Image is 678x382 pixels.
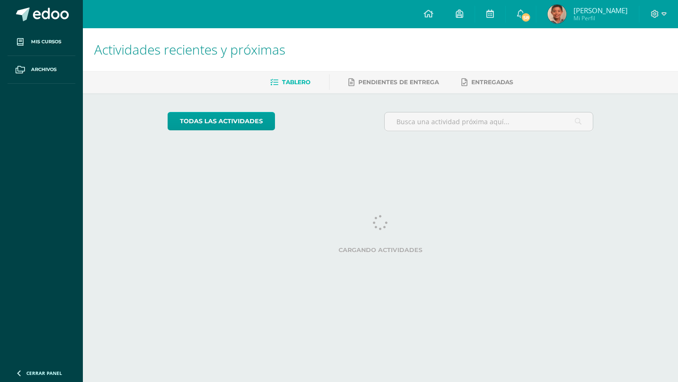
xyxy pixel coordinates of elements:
span: Actividades recientes y próximas [94,40,285,58]
span: Pendientes de entrega [358,79,439,86]
span: Entregadas [471,79,513,86]
span: Cerrar panel [26,370,62,376]
span: Mi Perfil [573,14,628,22]
span: Archivos [31,66,56,73]
img: 87e4f8b8101cc1b9d8610cd423a805a2.png [548,5,566,24]
input: Busca una actividad próxima aquí... [385,112,593,131]
a: Archivos [8,56,75,84]
a: Entregadas [461,75,513,90]
span: Mis cursos [31,38,61,46]
span: Tablero [282,79,310,86]
a: todas las Actividades [168,112,275,130]
span: [PERSON_NAME] [573,6,628,15]
a: Mis cursos [8,28,75,56]
label: Cargando actividades [168,247,594,254]
span: 58 [521,12,531,23]
a: Tablero [270,75,310,90]
a: Pendientes de entrega [348,75,439,90]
